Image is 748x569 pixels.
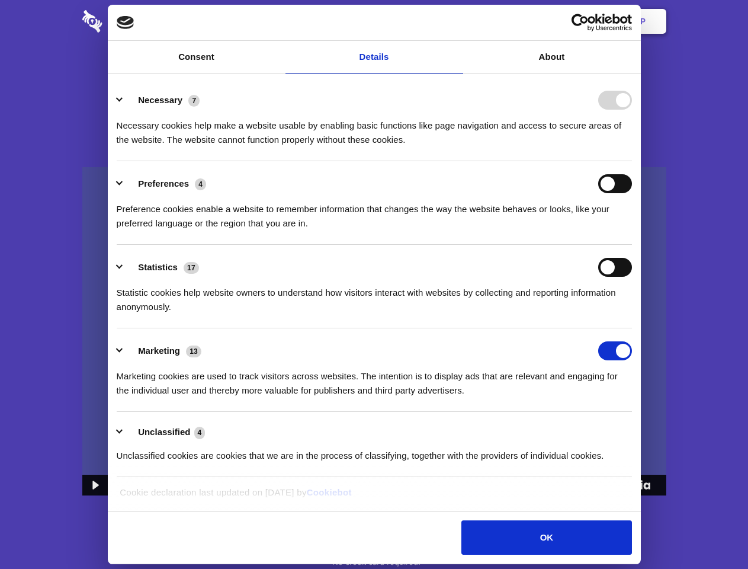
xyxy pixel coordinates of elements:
button: Necessary (7) [117,91,207,110]
span: 4 [195,178,206,190]
a: Login [537,3,589,40]
label: Necessary [138,95,182,105]
a: Usercentrics Cookiebot - opens in a new window [528,14,632,31]
img: logo [117,16,134,29]
a: Pricing [348,3,399,40]
div: Marketing cookies are used to track visitors across websites. The intention is to display ads tha... [117,360,632,398]
button: Marketing (13) [117,341,209,360]
a: About [463,41,641,73]
h1: Eliminate Slack Data Loss. [82,53,666,96]
iframe: Drift Widget Chat Controller [689,510,734,555]
button: Statistics (17) [117,258,207,277]
img: logo-wordmark-white-trans-d4663122ce5f474addd5e946df7df03e33cb6a1c49d2221995e7729f52c070b2.svg [82,10,184,33]
button: OK [461,520,631,555]
div: Unclassified cookies are cookies that we are in the process of classifying, together with the pro... [117,440,632,463]
a: Consent [108,41,285,73]
span: 7 [188,95,200,107]
label: Statistics [138,262,178,272]
span: 13 [186,346,201,357]
a: Contact [480,3,535,40]
button: Play Video [82,475,107,496]
div: Necessary cookies help make a website usable by enabling basic functions like page navigation and... [117,110,632,147]
span: 17 [184,262,199,274]
label: Preferences [138,178,189,188]
label: Marketing [138,346,180,356]
a: Details [285,41,463,73]
h4: Auto-redaction of sensitive data, encrypted data sharing and self-destructing private chats. Shar... [82,108,666,147]
div: Cookie declaration last updated on [DATE] by [111,485,637,509]
img: Sharesecret [82,167,666,496]
span: 4 [194,427,206,439]
div: Statistic cookies help website owners to understand how visitors interact with websites by collec... [117,277,632,314]
button: Unclassified (4) [117,425,213,440]
a: Cookiebot [307,487,352,497]
button: Preferences (4) [117,174,214,193]
div: Preference cookies enable a website to remember information that changes the way the website beha... [117,193,632,231]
